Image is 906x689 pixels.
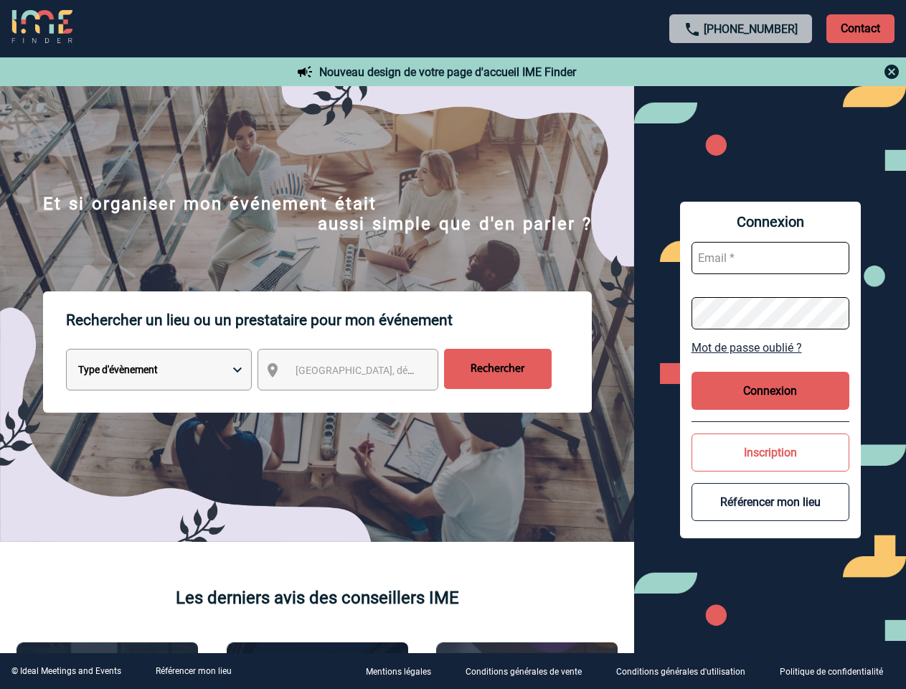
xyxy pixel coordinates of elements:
[692,372,849,410] button: Connexion
[826,14,895,43] p: Contact
[156,666,232,676] a: Référencer mon lieu
[692,483,849,521] button: Référencer mon lieu
[692,242,849,274] input: Email *
[616,667,745,678] p: Conditions générales d'utilisation
[684,21,701,38] img: call-24-px.png
[692,341,849,355] a: Mot de passe oublié ?
[466,667,582,678] p: Conditions générales de vente
[605,665,768,678] a: Conditions générales d'utilisation
[66,291,592,349] p: Rechercher un lieu ou un prestataire pour mon événement
[768,665,906,678] a: Politique de confidentialité
[296,365,495,376] span: [GEOGRAPHIC_DATA], département, région...
[704,22,798,36] a: [PHONE_NUMBER]
[780,667,883,678] p: Politique de confidentialité
[692,213,849,230] span: Connexion
[354,665,454,678] a: Mentions légales
[444,349,552,389] input: Rechercher
[692,433,849,472] button: Inscription
[366,667,431,678] p: Mentions légales
[11,666,121,676] div: © Ideal Meetings and Events
[454,665,605,678] a: Conditions générales de vente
